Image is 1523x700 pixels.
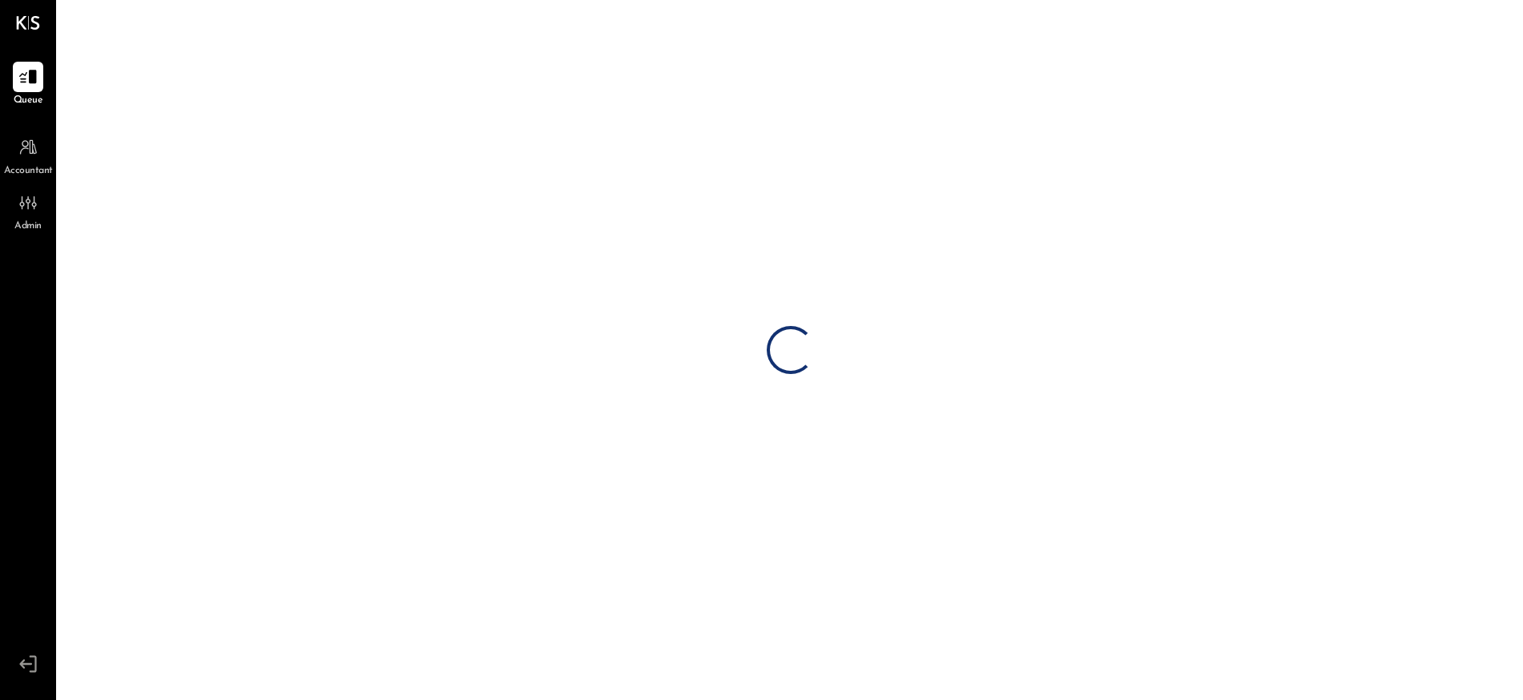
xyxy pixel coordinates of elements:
a: Accountant [1,132,55,179]
a: Queue [1,62,55,108]
span: Accountant [4,164,53,179]
span: Admin [14,219,42,234]
span: Queue [14,94,43,108]
a: Admin [1,187,55,234]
